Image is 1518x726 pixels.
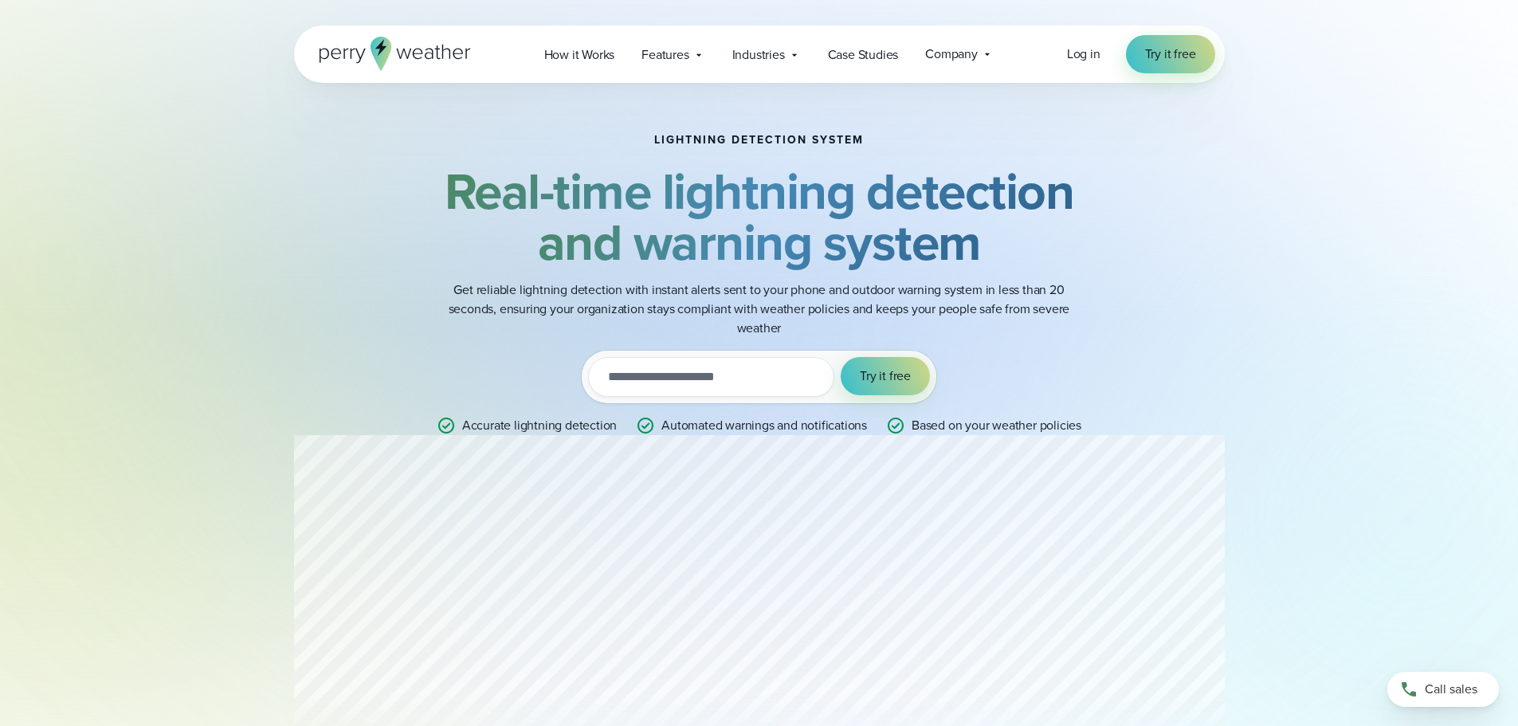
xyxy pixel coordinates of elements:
[445,154,1074,280] strong: Real-time lightning detection and warning system
[925,45,978,64] span: Company
[1067,45,1100,64] a: Log in
[912,416,1081,435] p: Based on your weather policies
[1387,672,1499,707] a: Call sales
[1126,35,1215,73] a: Try it free
[654,134,864,147] h1: Lightning detection system
[1145,45,1196,64] span: Try it free
[544,45,615,65] span: How it Works
[1067,45,1100,63] span: Log in
[462,416,617,435] p: Accurate lightning detection
[531,38,629,71] a: How it Works
[828,45,899,65] span: Case Studies
[841,357,930,395] button: Try it free
[661,416,867,435] p: Automated warnings and notifications
[732,45,785,65] span: Industries
[441,281,1078,338] p: Get reliable lightning detection with instant alerts sent to your phone and outdoor warning syste...
[860,367,911,386] span: Try it free
[814,38,912,71] a: Case Studies
[1425,680,1477,699] span: Call sales
[641,45,688,65] span: Features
